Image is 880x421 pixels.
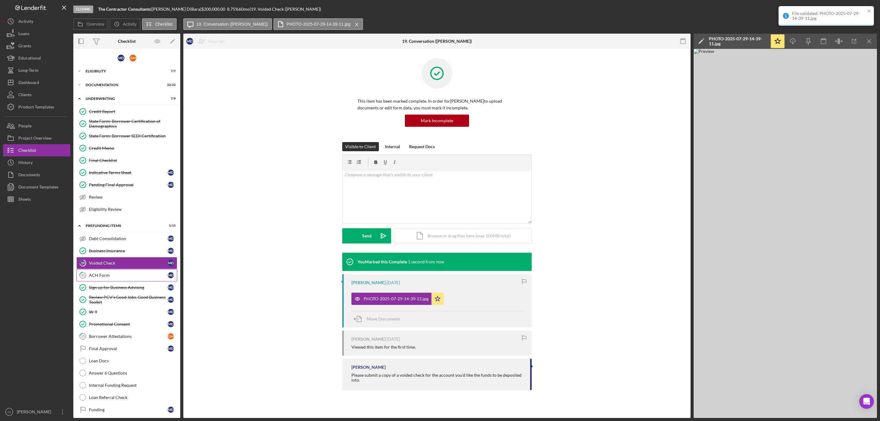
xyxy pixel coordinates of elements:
button: Loans [3,27,70,40]
div: Loan Referral Check [89,395,177,400]
div: History [18,156,33,170]
div: M D [168,248,174,254]
div: M D [168,297,174,303]
div: You Marked this Complete [358,259,407,264]
div: Long-Term [18,64,38,78]
a: Long-Term [3,64,70,76]
tspan: 25 [81,334,85,338]
div: Internal Funding Request [89,383,177,388]
button: Educational [3,52,70,64]
div: Documentation [86,83,160,87]
div: 7 / 7 [165,69,176,73]
div: $200,000.00 [201,7,227,12]
div: Mark Incomplete [421,115,453,127]
span: Move Documents [367,316,400,321]
div: Underwriting [86,97,160,101]
button: MDReassign [183,35,231,47]
button: Visible to Client [342,142,379,151]
a: Grants [3,40,70,52]
div: 22 / 22 [165,83,176,87]
a: Answer 6 Questions [76,367,177,379]
button: Checklist [3,144,70,156]
button: Activity [3,15,70,27]
div: 19. Conversation ([PERSON_NAME]) [402,39,472,44]
a: Debt ConsolidationMD [76,232,177,245]
div: Request Docs [409,142,435,151]
div: Closing [73,5,93,13]
a: Internal Funding Request [76,379,177,391]
a: Sign up for Business AdvisingMD [76,281,177,294]
button: Internal [382,142,403,151]
a: Review [76,191,177,203]
div: Please submit a copy of a voided check for the account you'd like the funds to be deposited into. [351,373,524,383]
div: Final Checklist [89,158,177,163]
div: Product Templates [18,101,54,115]
div: [PERSON_NAME] DiBara | [152,7,201,12]
div: Send [362,228,372,243]
a: Credit Report [76,105,177,118]
div: M D [168,284,174,291]
button: PHOTO-2025-07-29-14-39-11.jpg [351,293,444,305]
a: History [3,156,70,169]
a: Final ApprovalMD [76,342,177,355]
div: 8.75 % [227,7,239,12]
div: W-9 [89,309,168,314]
button: Activity [110,18,140,30]
button: Project Overview [3,132,70,144]
div: Project Overview [18,132,52,146]
button: PHOTO-2025-07-29-14-39-11.jpg [273,18,363,30]
a: Indicative Terms SheetMD [76,167,177,179]
button: Overview [73,18,108,30]
div: Review [89,195,177,200]
button: close [867,9,871,14]
div: PHOTO-2025-07-29-14-39-11.jpg [364,296,428,301]
div: Viewed this item for the first time. [351,345,416,350]
div: Dashboard [18,76,39,90]
div: Open Intercom Messenger [859,394,874,409]
button: Sheets [3,193,70,205]
button: Move Documents [351,311,406,327]
div: 60 mo [239,7,250,12]
a: Pending Final ApprovalMD [76,179,177,191]
img: Preview [694,49,877,418]
div: Internal [385,142,400,151]
div: Documents [18,169,40,182]
div: G M [168,333,174,339]
div: M D [118,55,124,61]
div: M D [168,260,174,266]
a: FundingMD [76,404,177,416]
button: Mark Incomplete [405,115,469,127]
button: Document Templates [3,181,70,193]
div: M D [168,407,174,413]
div: [PERSON_NAME] [351,365,386,370]
text: SS [7,410,11,414]
div: 7 / 9 [165,97,176,101]
button: People [3,120,70,132]
div: Reassign [208,35,225,47]
button: Documents [3,169,70,181]
button: Dashboard [3,76,70,89]
time: 2025-08-05 23:42 [387,280,400,285]
b: The Contractor Consultants [98,6,151,12]
div: File validated: PHOTO-2025-07-29-14-39-11.jpg [792,11,865,21]
div: | 19. Voided Check ([PERSON_NAME]) [250,7,321,12]
a: Product Templates [3,101,70,113]
div: Business Insurance [89,248,168,253]
div: Credit Report [89,109,177,114]
div: Loan Docs [89,358,177,363]
button: Request Docs [406,142,438,151]
div: PHOTO-2025-07-29-14-39-11.jpg [709,36,767,46]
div: Educational [18,52,41,66]
a: W-9MD [76,306,177,318]
a: Loan Docs [76,355,177,367]
div: Grants [18,40,31,53]
div: Promotional Consent [89,322,168,327]
div: Sign up for Business Advising [89,285,168,290]
tspan: 20 [81,273,85,277]
div: G M [130,55,136,61]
